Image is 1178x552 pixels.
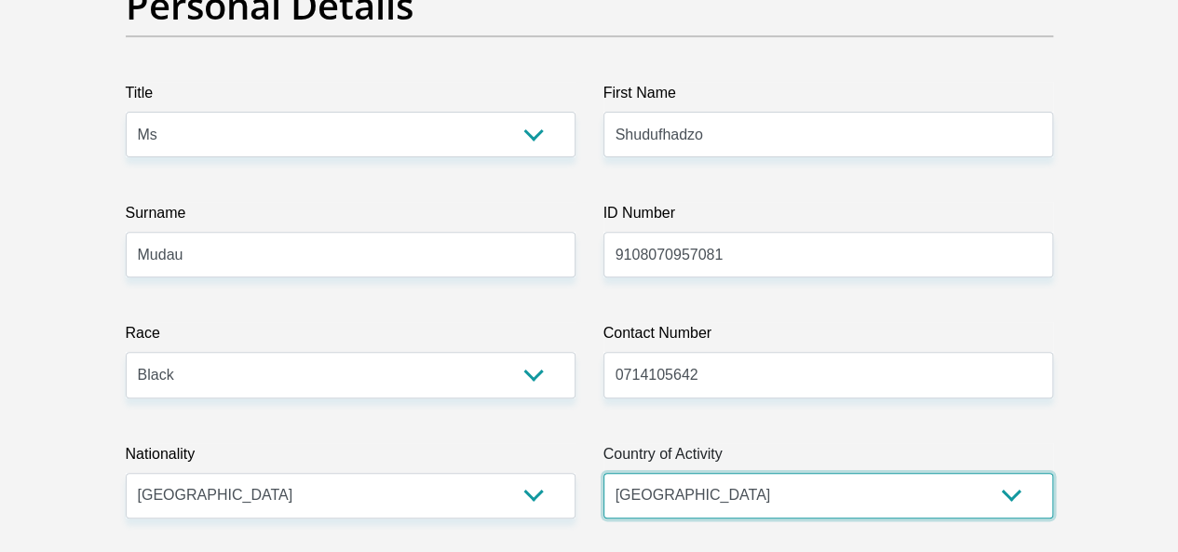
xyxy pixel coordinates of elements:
[603,322,1053,352] label: Contact Number
[603,112,1053,157] input: First Name
[126,82,575,112] label: Title
[603,352,1053,397] input: Contact Number
[603,82,1053,112] label: First Name
[126,443,575,473] label: Nationality
[126,202,575,232] label: Surname
[603,443,1053,473] label: Country of Activity
[603,232,1053,277] input: ID Number
[603,202,1053,232] label: ID Number
[126,232,575,277] input: Surname
[126,322,575,352] label: Race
